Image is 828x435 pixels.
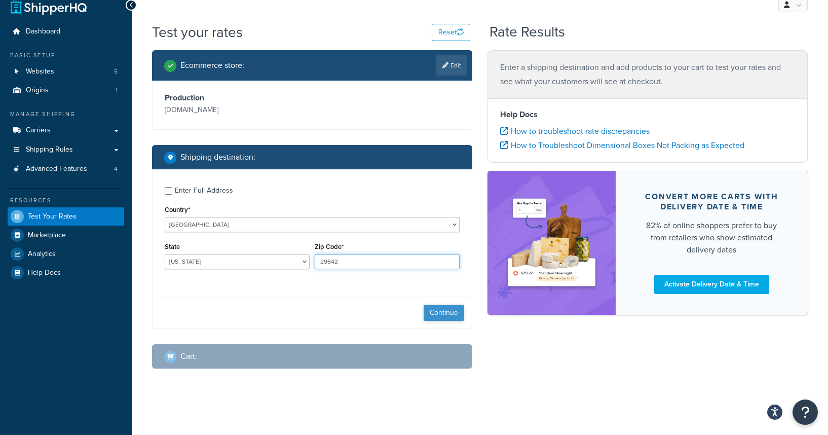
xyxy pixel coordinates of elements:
span: Analytics [28,250,56,259]
a: Edit [436,55,467,76]
li: Websites [8,62,124,81]
span: Advanced Features [26,165,87,173]
span: 1 [116,86,118,95]
span: Marketplace [28,231,66,240]
span: Carriers [26,126,51,135]
label: Country* [165,206,190,213]
span: Help Docs [28,269,61,277]
a: Websites5 [8,62,124,81]
a: Carriers [8,121,124,140]
a: Advanced Features4 [8,160,124,178]
li: Origins [8,81,124,100]
input: Enter Full Address [165,187,172,195]
span: Dashboard [26,27,60,36]
a: How to Troubleshoot Dimensional Boxes Not Packing as Expected [500,139,744,151]
div: Manage Shipping [8,110,124,119]
a: Origins1 [8,81,124,100]
div: Convert more carts with delivery date & time [640,192,783,212]
h2: Rate Results [490,24,565,40]
button: Reset [432,24,470,41]
p: [DOMAIN_NAME] [165,103,310,117]
a: Activate Delivery Date & Time [654,275,769,294]
div: 82% of online shoppers prefer to buy from retailers who show estimated delivery dates [640,220,783,256]
a: Analytics [8,245,124,263]
h4: Help Docs [500,108,795,121]
span: 4 [114,165,118,173]
a: Dashboard [8,22,124,41]
a: Marketplace [8,226,124,244]
h2: Cart : [180,352,197,361]
h2: Shipping destination : [180,153,255,162]
img: feature-image-ddt-36eae7f7280da8017bfb280eaccd9c446f90b1fe08728e4019434db127062ab4.png [503,186,600,300]
label: State [165,243,180,250]
div: Enter Full Address [175,184,233,198]
h1: Test your rates [152,22,243,42]
span: Origins [26,86,49,95]
p: Enter a shipping destination and add products to your cart to test your rates and see what your c... [500,60,795,89]
h3: Production [165,93,310,103]
div: Basic Setup [8,51,124,60]
h2: Ecommerce store : [180,61,244,70]
span: Websites [26,67,54,76]
span: Shipping Rules [26,146,73,154]
div: Resources [8,196,124,205]
a: Help Docs [8,264,124,282]
a: Shipping Rules [8,140,124,159]
a: How to troubleshoot rate discrepancies [500,125,650,137]
span: 5 [114,67,118,76]
label: Zip Code* [315,243,344,250]
li: Advanced Features [8,160,124,178]
span: Test Your Rates [28,212,77,221]
button: Open Resource Center [793,400,818,425]
a: Test Your Rates [8,207,124,226]
button: Continue [424,305,464,321]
